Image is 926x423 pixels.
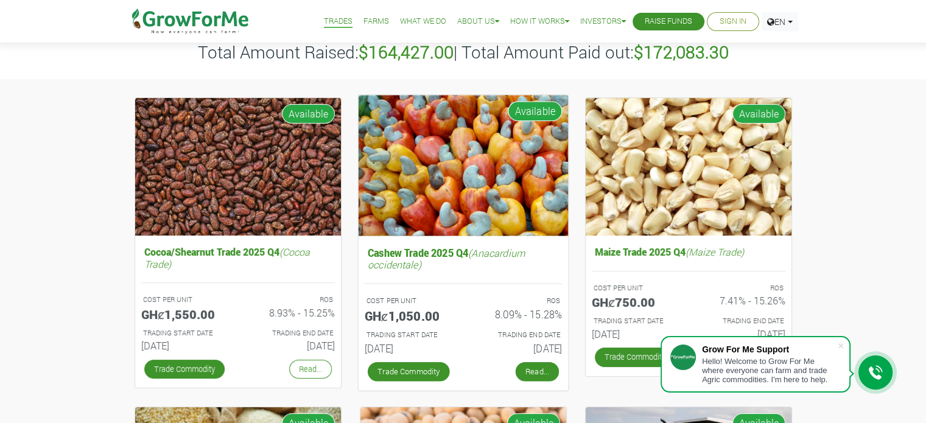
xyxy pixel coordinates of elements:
div: Hello! Welcome to Grow For Me where everyone can farm and trade Agric commodities. I'm here to help. [702,357,837,384]
a: Read... [289,360,332,379]
a: What We Do [400,15,446,28]
span: Available [732,104,785,124]
p: Estimated Trading Start Date [594,316,678,326]
a: Trade Commodity [595,348,675,366]
div: Grow For Me Support [702,344,837,354]
p: Estimated Trading End Date [474,329,560,340]
p: COST PER UNIT [594,283,678,293]
span: Available [508,101,562,121]
a: Read... [515,362,558,381]
a: Farms [363,15,389,28]
p: ROS [700,283,784,293]
h6: 8.09% - 15.28% [472,308,562,320]
h5: GHȼ1,550.00 [141,307,229,321]
h6: 7.41% - 15.26% [698,295,785,306]
a: Trade Commodity [367,362,449,381]
h5: Cashew Trade 2025 Q4 [364,243,561,273]
p: Estimated Trading End Date [249,328,333,338]
p: ROS [474,295,560,306]
a: Sign In [720,15,746,28]
p: COST PER UNIT [366,295,452,306]
p: Estimated Trading End Date [700,316,784,326]
b: $164,427.00 [359,41,454,63]
i: (Cocoa Trade) [144,245,310,270]
h6: [DATE] [592,328,679,340]
a: Trades [324,15,353,28]
h5: Cocoa/Shearnut Trade 2025 Q4 [141,243,335,272]
i: (Anacardium occidentale) [367,245,524,270]
span: Available [282,104,335,124]
a: Maize Trade 2025 Q4(Maize Trade) COST PER UNIT GHȼ750.00 ROS 7.41% - 15.26% TRADING START DATE [D... [592,243,785,344]
h6: [DATE] [472,342,562,354]
img: growforme image [135,98,341,236]
h5: GHȼ1,050.00 [364,308,454,323]
h5: Maize Trade 2025 Q4 [592,243,785,260]
a: EN [762,12,798,31]
b: $172,083.30 [634,41,729,63]
h6: [DATE] [698,328,785,340]
img: growforme image [358,95,568,236]
a: How it Works [510,15,569,28]
p: Estimated Trading Start Date [366,329,452,340]
h3: Total Amount Raised: | Total Amount Paid out: [127,42,799,63]
a: Raise Funds [645,15,692,28]
a: About Us [457,15,499,28]
a: Cocoa/Shearnut Trade 2025 Q4(Cocoa Trade) COST PER UNIT GHȼ1,550.00 ROS 8.93% - 15.25% TRADING ST... [141,243,335,356]
img: growforme image [586,98,791,236]
a: Cashew Trade 2025 Q4(Anacardium occidentale) COST PER UNIT GHȼ1,050.00 ROS 8.09% - 15.28% TRADING... [364,243,561,358]
h5: GHȼ750.00 [592,295,679,309]
h6: [DATE] [247,340,335,351]
i: (Maize Trade) [686,245,744,258]
a: Investors [580,15,626,28]
a: Trade Commodity [144,360,225,379]
p: COST PER UNIT [143,295,227,305]
h6: [DATE] [364,342,454,354]
p: ROS [249,295,333,305]
h6: 8.93% - 15.25% [247,307,335,318]
h6: [DATE] [141,340,229,351]
p: Estimated Trading Start Date [143,328,227,338]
